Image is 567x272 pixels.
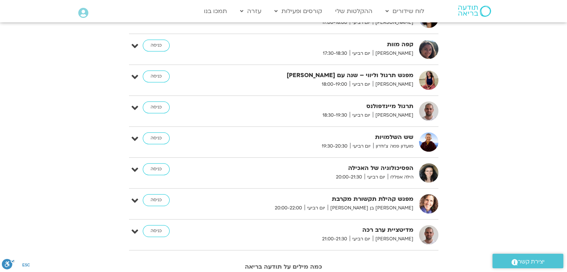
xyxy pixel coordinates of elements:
[350,80,373,88] span: יום רביעי
[236,4,265,18] a: עזרה
[350,19,373,26] span: יום רביעי
[365,173,388,181] span: יום רביעי
[373,111,413,119] span: [PERSON_NAME]
[373,80,413,88] span: [PERSON_NAME]
[231,132,413,142] strong: שש השלמויות
[231,101,413,111] strong: תרגול מיינדפולנס
[143,225,170,237] a: כניסה
[373,235,413,243] span: [PERSON_NAME]
[143,70,170,82] a: כניסה
[350,111,373,119] span: יום רביעי
[320,50,350,57] span: 17:30-18:30
[331,4,376,18] a: ההקלטות שלי
[319,235,350,243] span: 21:00-21:30
[373,50,413,57] span: [PERSON_NAME]
[143,132,170,144] a: כניסה
[333,173,365,181] span: 20:00-21:30
[143,163,170,175] a: כניסה
[492,254,563,268] a: יצירת קשר
[373,142,413,150] span: מועדון פמה צ'ודרון
[75,263,492,270] h2: כמה מילים על תודעה בריאה
[200,4,231,18] a: תמכו בנו
[382,4,428,18] a: לוח שידורים
[231,163,413,173] strong: הפסיכולוגיה של האכילה
[388,173,413,181] span: הילה אפללו
[350,235,373,243] span: יום רביעי
[350,142,373,150] span: יום רביעי
[231,194,413,204] strong: מפגש קהילת תקשורת מקרבת
[518,257,545,267] span: יצירת קשר
[143,194,170,206] a: כניסה
[373,19,413,26] span: [PERSON_NAME]
[350,50,373,57] span: יום רביעי
[319,142,350,150] span: 19:30-20:30
[272,204,305,212] span: 20:00-22:00
[319,19,350,26] span: 17:00-18:00
[231,225,413,235] strong: מדיטציית ערב רכה
[231,39,413,50] strong: קפה מוות
[143,39,170,51] a: כניסה
[271,4,326,18] a: קורסים ופעילות
[231,70,413,80] strong: מפגש תרגול וליווי – שנה עם [PERSON_NAME]
[458,6,491,17] img: תודעה בריאה
[328,204,413,212] span: [PERSON_NAME] בן [PERSON_NAME]
[319,80,350,88] span: 18:00-19:00
[143,101,170,113] a: כניסה
[305,204,328,212] span: יום רביעי
[320,111,350,119] span: 18:30-19:30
